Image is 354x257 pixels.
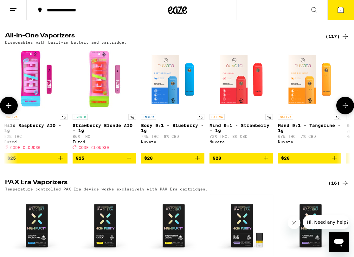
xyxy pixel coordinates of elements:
p: Mind 9:1 - Tangerine - 1g [278,123,341,133]
div: Fuzed [73,140,136,144]
a: Open page for Wild Raspberry AIO - 1g from Fuzed [4,48,68,153]
button: Add to bag [73,153,136,164]
button: 4 [327,0,354,20]
p: 67% THC: 7% CBD [278,134,341,138]
p: HYBRID [73,114,88,120]
img: Nuvata (CA) - Body 9:1 - Blueberry - 1g [141,48,204,111]
span: 4 [340,9,342,12]
iframe: Close message [288,216,300,229]
p: SATIVA [278,114,293,120]
p: SATIVA [4,114,19,120]
p: 1g [60,114,68,120]
div: Nuvata ([GEOGRAPHIC_DATA]) [278,140,341,144]
p: Temperature controlled PAX Era device works exclusively with PAX Era cartridges. [5,187,208,191]
a: (117) [325,33,349,40]
span: $25 [7,156,16,161]
a: Open page for Mind 9:1 - Tangerine - 1g from Nuvata (CA) [278,48,341,153]
p: 86% THC [73,134,136,138]
img: Fuzed - Strawberry Blonde AIO - 1g [73,48,136,111]
p: 1g [128,114,136,120]
p: SATIVA [209,114,225,120]
button: Add to bag [209,153,273,164]
span: $25 [76,156,84,161]
button: Add to bag [278,153,341,164]
p: 1g [265,114,273,120]
span: $28 [281,156,290,161]
div: Nuvata ([GEOGRAPHIC_DATA]) [141,140,204,144]
button: Add to bag [141,153,204,164]
a: (16) [328,179,349,187]
p: Body 9:1 - Blueberry - 1g [141,123,204,133]
span: $28 [144,156,153,161]
span: CODE CLOUD30 [10,145,41,150]
iframe: Message from company [303,215,349,229]
a: Open page for Mind 9:1 - Strawberry - 1g from Nuvata (CA) [209,48,273,153]
a: Open page for Strawberry Blonde AIO - 1g from Fuzed [73,48,136,153]
p: 1g [334,114,341,120]
p: INDICA [141,114,156,120]
img: Nuvata (CA) - Mind 9:1 - Strawberry - 1g [209,48,273,111]
span: $28 [213,156,221,161]
span: CODE CLOUD30 [79,145,109,150]
h2: PAX Era Vaporizers [5,179,318,187]
img: Nuvata (CA) - Mind 9:1 - Tangerine - 1g [278,48,341,111]
p: Mind 9:1 - Strawberry - 1g [209,123,273,133]
div: Nuvata ([GEOGRAPHIC_DATA]) [209,140,273,144]
iframe: Button to launch messaging window [329,232,349,252]
p: Disposables with built-in battery and cartridge. [5,40,127,44]
p: 1g [197,114,204,120]
button: Add to bag [4,153,68,164]
p: Strawberry Blonde AIO - 1g [73,123,136,133]
a: Open page for Body 9:1 - Blueberry - 1g from Nuvata (CA) [141,48,204,153]
h2: All-In-One Vaporizers [5,33,318,40]
img: Fuzed - Wild Raspberry AIO - 1g [4,48,68,111]
div: Fuzed [4,140,68,144]
p: 82% THC [4,134,68,138]
p: 74% THC: 8% CBD [141,134,204,138]
p: Wild Raspberry AIO - 1g [4,123,68,133]
p: 72% THC: 8% CBD [209,134,273,138]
